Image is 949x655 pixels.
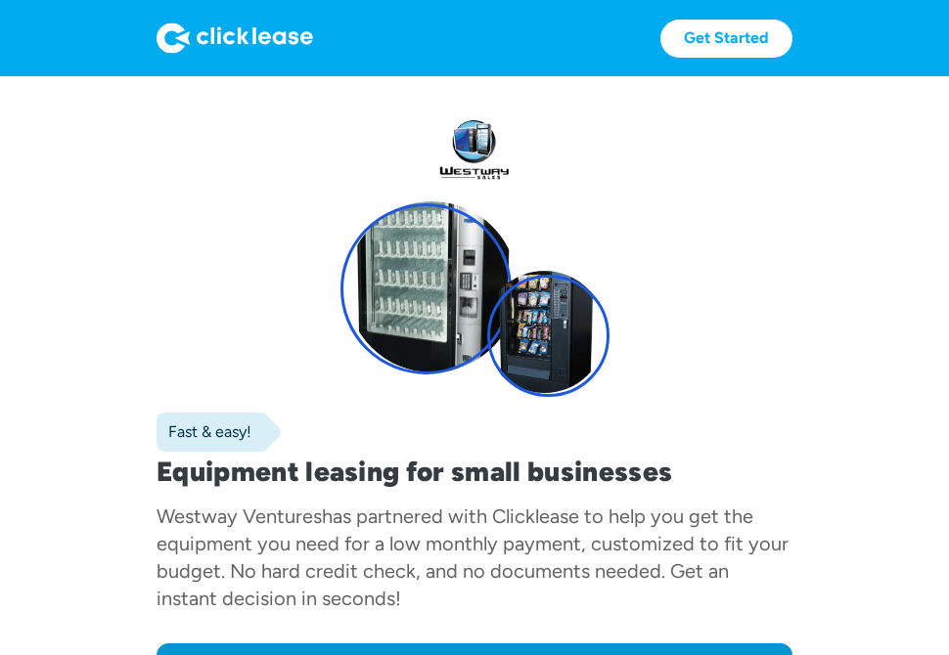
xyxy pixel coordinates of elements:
div: Westway Ventures [157,504,322,528]
h1: Equipment leasing for small businesses [157,456,792,487]
img: Logo [157,22,313,54]
div: Fast & easy! [157,422,251,442]
div: has partnered with Clicklease to help you get the equipment you need for a low monthly payment, c... [157,504,789,610]
a: Get Started [660,20,792,58]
